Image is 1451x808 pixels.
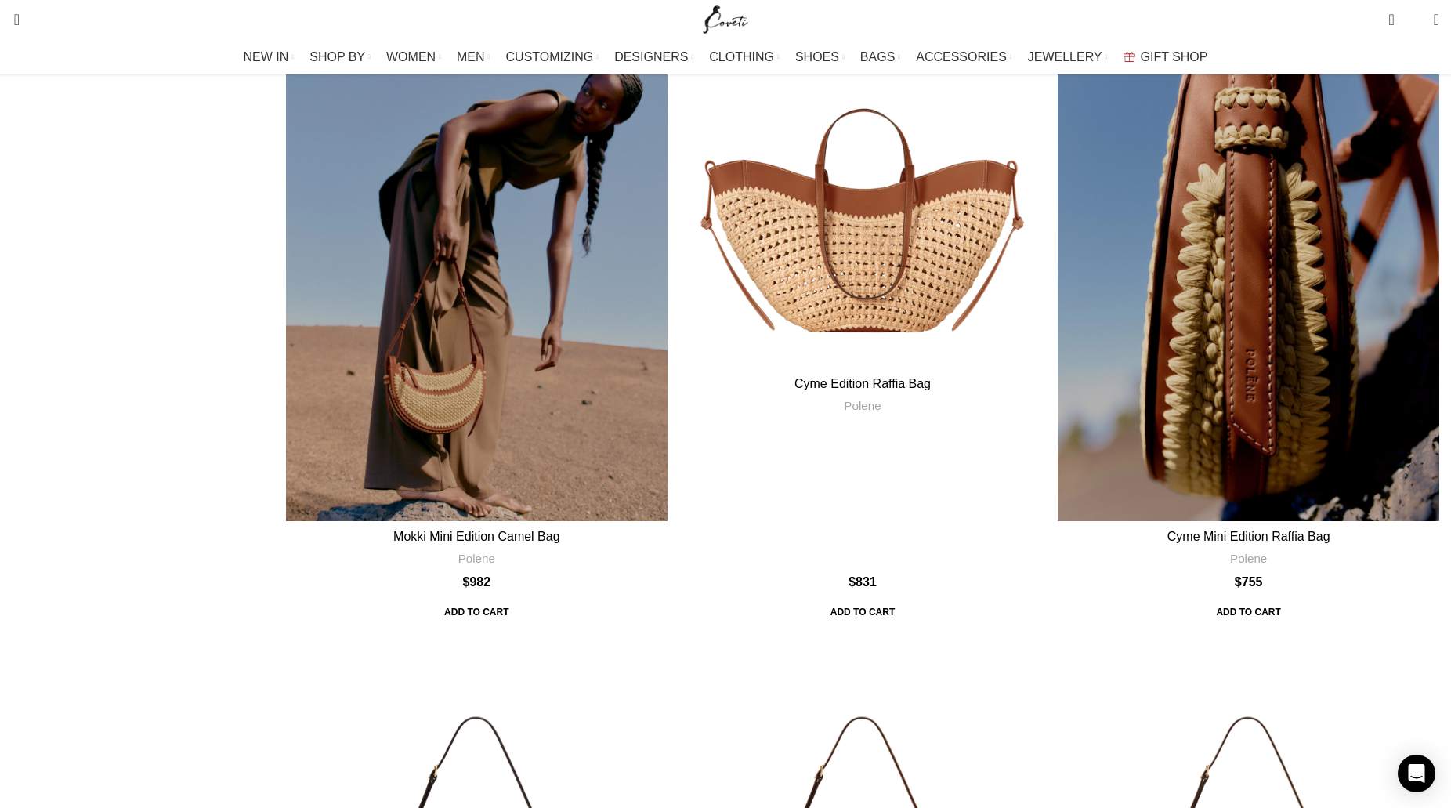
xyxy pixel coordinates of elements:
[457,49,485,64] span: MEN
[820,598,906,626] span: Add to cart
[1409,16,1421,27] span: 0
[1124,42,1208,73] a: GIFT SHOP
[1235,575,1242,589] span: $
[1205,598,1291,626] a: Add to cart: “Cyme Mini Edition Raffia Bag”
[709,42,780,73] a: CLOTHING
[506,49,594,64] span: CUSTOMIZING
[709,49,774,64] span: CLOTHING
[795,49,839,64] span: SHOES
[916,49,1007,64] span: ACCESSORIES
[244,49,289,64] span: NEW IN
[614,49,688,64] span: DESIGNERS
[433,598,519,626] a: Add to cart: “Mokki Mini Edition Camel Bag”
[386,49,436,64] span: WOMEN
[309,49,365,64] span: SHOP BY
[1230,550,1267,567] a: Polene
[4,4,20,35] a: Search
[386,42,441,73] a: WOMEN
[1205,598,1291,626] span: Add to cart
[457,42,490,73] a: MEN
[1235,575,1263,589] bdi: 755
[244,42,295,73] a: NEW IN
[1141,49,1208,64] span: GIFT SHOP
[506,42,599,73] a: CUSTOMIZING
[393,530,560,543] a: Mokki Mini Edition Camel Bag
[860,49,895,64] span: BAGS
[795,42,845,73] a: SHOES
[844,397,881,414] a: Polene
[1028,42,1108,73] a: JEWELLERY
[849,575,856,589] span: $
[1390,8,1402,20] span: 0
[916,42,1012,73] a: ACCESSORIES
[1167,530,1330,543] a: Cyme Mini Edition Raffia Bag
[1380,4,1402,35] a: 0
[458,550,495,567] a: Polene
[614,42,693,73] a: DESIGNERS
[1124,52,1135,62] img: GiftBag
[700,12,752,25] a: Site logo
[849,575,877,589] bdi: 831
[860,42,900,73] a: BAGS
[820,598,906,626] a: Add to cart: “Cyme Edition Raffia Bag”
[4,42,1447,73] div: Main navigation
[463,575,470,589] span: $
[463,575,491,589] bdi: 982
[309,42,371,73] a: SHOP BY
[433,598,519,626] span: Add to cart
[1406,4,1422,35] div: My Wishlist
[1028,49,1102,64] span: JEWELLERY
[794,377,931,390] a: Cyme Edition Raffia Bag
[1398,755,1435,792] div: Open Intercom Messenger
